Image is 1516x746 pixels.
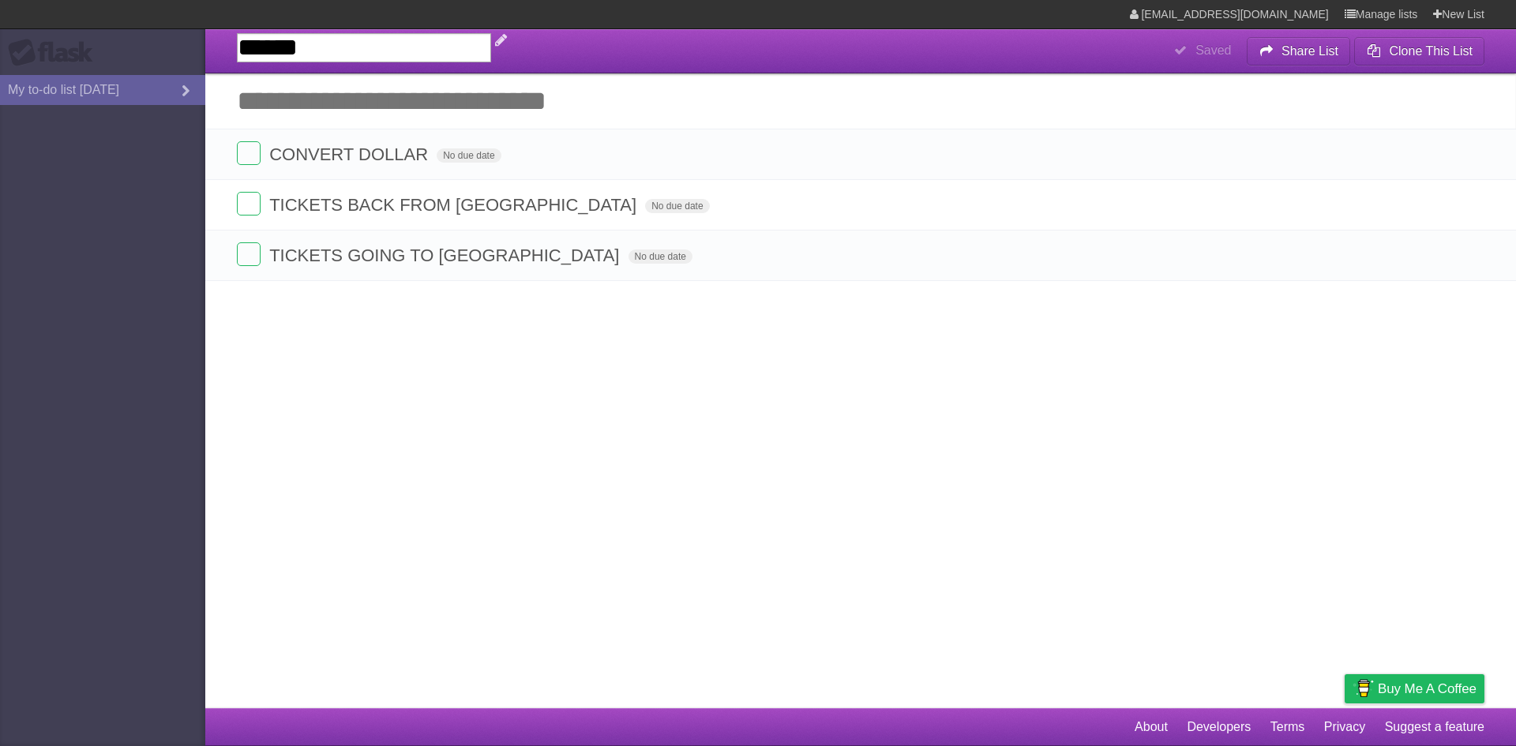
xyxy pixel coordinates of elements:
[237,192,261,216] label: Done
[1385,712,1484,742] a: Suggest a feature
[629,249,692,264] span: No due date
[269,246,623,265] span: TICKETS GOING TO [GEOGRAPHIC_DATA]
[1324,712,1365,742] a: Privacy
[1354,37,1484,66] button: Clone This List
[437,148,501,163] span: No due date
[1345,674,1484,703] a: Buy me a coffee
[1281,44,1338,58] b: Share List
[237,141,261,165] label: Done
[8,39,103,67] div: Flask
[1187,712,1251,742] a: Developers
[237,242,261,266] label: Done
[1378,675,1477,703] span: Buy me a coffee
[1247,37,1351,66] button: Share List
[1389,44,1473,58] b: Clone This List
[1270,712,1305,742] a: Terms
[269,195,640,215] span: TICKETS BACK FROM [GEOGRAPHIC_DATA]
[1195,43,1231,57] b: Saved
[1353,675,1374,702] img: Buy me a coffee
[645,199,709,213] span: No due date
[1135,712,1168,742] a: About
[269,144,432,164] span: CONVERT DOLLAR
